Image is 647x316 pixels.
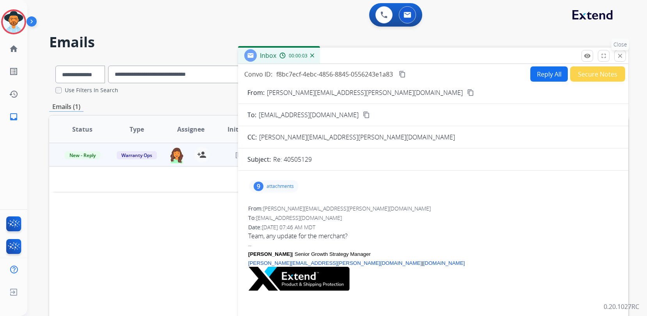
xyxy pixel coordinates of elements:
[248,214,618,222] div: To:
[248,251,292,257] span: [PERSON_NAME]
[9,112,18,121] mat-icon: inbox
[423,260,465,266] span: [DOMAIN_NAME]
[600,52,607,59] mat-icon: fullscreen
[399,71,406,78] mat-icon: content_copy
[9,89,18,99] mat-icon: history
[467,89,474,96] mat-icon: content_copy
[259,110,359,120] span: [EMAIL_ADDRESS][DOMAIN_NAME]
[248,267,350,291] img: u6zlNwbuop0pq_fxyEDciic9WMSqd9u-JZ09FUqUNCvlI0u7OwG2XFtRbK0QROzuZEpsTLLbCtQ0P1Dz53jTp0gAXDc_gf2kI...
[169,147,185,163] img: agent-avatar
[276,70,393,79] span: f8bc7ecf-4ebc-4856-8845-0556243e1a83
[65,151,100,159] span: New - Reply
[248,231,618,241] div: Team, any update for the merchant?
[197,150,206,159] mat-icon: person_add
[530,66,568,82] button: Reply All
[177,125,204,134] span: Assignee
[117,151,157,159] span: Warranty Ops
[614,50,626,62] button: Close
[248,243,252,248] span: --
[49,102,84,112] p: Emails (1)
[422,260,423,266] span: |
[260,51,276,60] span: Inbox
[267,183,294,189] p: attachments
[363,111,370,118] mat-icon: content_copy
[9,44,18,54] mat-icon: home
[248,223,618,231] div: Date:
[244,70,272,79] p: Convo ID:
[228,125,263,134] span: Initial Date
[611,39,629,50] p: Close
[263,205,431,212] span: [PERSON_NAME][EMAIL_ADDRESS][PERSON_NAME][DOMAIN_NAME]
[247,110,256,120] p: To:
[248,205,618,212] div: From:
[259,133,455,141] span: [PERSON_NAME][EMAIL_ADDRESS][PERSON_NAME][DOMAIN_NAME]
[570,66,625,82] button: Secure Notes
[254,182,263,191] div: 9
[65,86,118,94] label: Use Filters In Search
[584,52,591,59] mat-icon: remove_red_eye
[256,214,342,221] span: [EMAIL_ADDRESS][DOMAIN_NAME]
[247,155,271,164] p: Subject:
[604,302,639,311] p: 0.20.1027RC
[273,155,312,164] p: Re: 40505129
[267,88,463,97] p: [PERSON_NAME][EMAIL_ADDRESS][PERSON_NAME][DOMAIN_NAME]
[247,88,265,97] p: From:
[3,11,25,33] img: avatar
[289,53,308,59] span: 00:00:03
[617,52,624,59] mat-icon: close
[292,251,371,257] span: | Senior Growth Strategy Manager
[262,223,315,231] span: [DATE] 07:46 AM MDT
[49,34,628,50] h2: Emails
[247,132,257,142] p: CC:
[235,150,255,159] span: [DATE]
[130,125,144,134] span: Type
[72,125,92,134] span: Status
[248,260,422,266] a: [PERSON_NAME][EMAIL_ADDRESS][PERSON_NAME][DOMAIN_NAME]
[9,67,18,76] mat-icon: list_alt
[423,258,465,267] a: [DOMAIN_NAME]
